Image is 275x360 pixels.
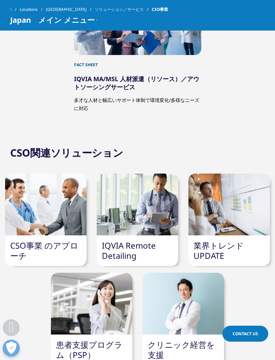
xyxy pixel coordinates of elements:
a: [GEOGRAPHIC_DATA] [46,3,95,16]
a: IQVIA Remote Detailing [102,240,156,261]
a: Locations [20,3,46,16]
a: 業界トレンドUPDATE [194,240,244,261]
span: Japan メイン メニュー [10,16,95,24]
a: Contact Us [222,326,268,342]
button: 優先設定センターを開く [3,340,20,357]
div: Fact Sheet [74,55,201,68]
h2: CSO関連ソリューション [10,146,123,160]
p: 多才な人材と幅広いサポート体制で環境変化/多様なニーズに対応 [74,91,201,112]
span: Contact Us [233,331,258,337]
span: CSO事業 [152,3,168,16]
a: ソリューション／サービス [95,3,152,16]
a: IQVIA MA/MSL 人材派遣（リソース）／アウトソーシングサービス [74,75,199,91]
a: CSO事業 のアプローチ [10,240,78,261]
